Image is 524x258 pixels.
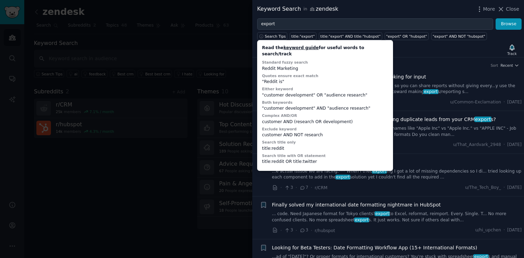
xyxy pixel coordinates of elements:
span: u/hi_upchen [475,227,501,233]
span: · [311,184,312,191]
span: [DATE] [507,142,522,148]
button: Recent [500,63,519,68]
div: Reddit Marketing [262,66,388,72]
label: Search title with OR statement [262,154,325,158]
span: r/CRM [315,185,327,190]
span: 7 [299,185,308,191]
div: "customer development" AND "audience research" [262,105,388,112]
span: [DATE] [507,99,522,105]
a: - Same contact with different email domains - Company names like "Apple Inc" vs "Apple Inc." vs "... [272,126,522,138]
span: · [280,184,282,191]
a: Looking for Beta Testers: Date Formatting Workflow App (15+ International Formats) [272,244,477,251]
a: "export" AND NOT "hubspot" [431,32,487,40]
a: "export" OR "hubspot" [385,32,429,40]
span: More [483,6,495,13]
label: Standard fuzzy search [262,60,308,64]
a: title:"export" [290,32,316,40]
span: export [375,211,390,216]
label: Either keyword [262,87,293,91]
div: Read the for useful words to search/track [262,45,388,57]
span: · [311,227,312,234]
div: title:"export" AND title:"hubspot" [320,34,381,39]
span: · [504,227,505,233]
label: Complex AND/OR [262,113,297,118]
span: Recent [500,63,513,68]
button: More [476,6,495,13]
span: u/The_Tech_Boy_ [465,185,501,191]
span: export [474,117,491,122]
span: 3 [284,227,293,233]
span: u/Common-Exclamation [450,99,501,105]
div: Keyword Search zendesk [257,5,338,13]
span: · [296,184,297,191]
div: title:"export" [291,34,315,39]
span: · [280,227,282,234]
span: export [335,175,350,179]
span: 3 [299,227,308,233]
button: Browse [496,18,522,30]
a: Finally solved my international date formatting nightmare in HubSpot [272,201,441,209]
span: Close [506,6,519,13]
span: in [303,6,307,12]
span: [DATE] [507,227,522,233]
div: "Reddit is" [262,79,388,85]
span: · [504,99,505,105]
span: r/hubspot [315,228,335,233]
input: Try a keyword related to your business [257,18,493,30]
button: Search Tips [257,32,287,40]
div: customer AND NOT research [262,132,388,138]
label: Quotes ensure exact match [262,74,318,78]
div: Track [507,51,517,56]
span: · [504,142,505,148]
div: Sort [491,63,498,68]
a: title:"export" AND title:"hubspot" [319,32,382,40]
div: "export" OR "hubspot" [386,34,427,39]
label: Search title only [262,140,296,144]
a: ...sn’t overwhelm you with 50 widgets * One clickexports so you can share reports without giving ... [272,83,522,95]
span: export [423,89,438,94]
label: Both keywords [262,100,292,104]
span: export [372,169,387,174]
label: Exclude keyword [262,127,297,131]
div: customer AND (research OR development) [262,119,388,125]
span: Search Tips [265,34,286,39]
span: export [354,218,369,222]
span: · [296,227,297,234]
button: Close [497,6,519,13]
span: [DATE] [507,185,522,191]
a: keyword guide [283,45,319,50]
div: title:reddit [262,146,388,152]
a: ...e actual isssue we are facing:*** When i triedexporting I got a lot of missing dependencies so... [272,168,522,181]
span: · [504,185,505,191]
button: Track [505,43,519,57]
a: ... code. Need Japanese format for Tokyo clients?exportto Excel, reformat, reimport. Every. Singl... [272,211,522,223]
div: "customer development" OR "audience research" [262,92,388,99]
div: "export" AND NOT "hubspot" [433,34,485,39]
span: u/That_Aardvark_2948 [453,142,501,148]
span: 3 [284,185,293,191]
div: title:reddit OR title:twitter [262,159,388,165]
